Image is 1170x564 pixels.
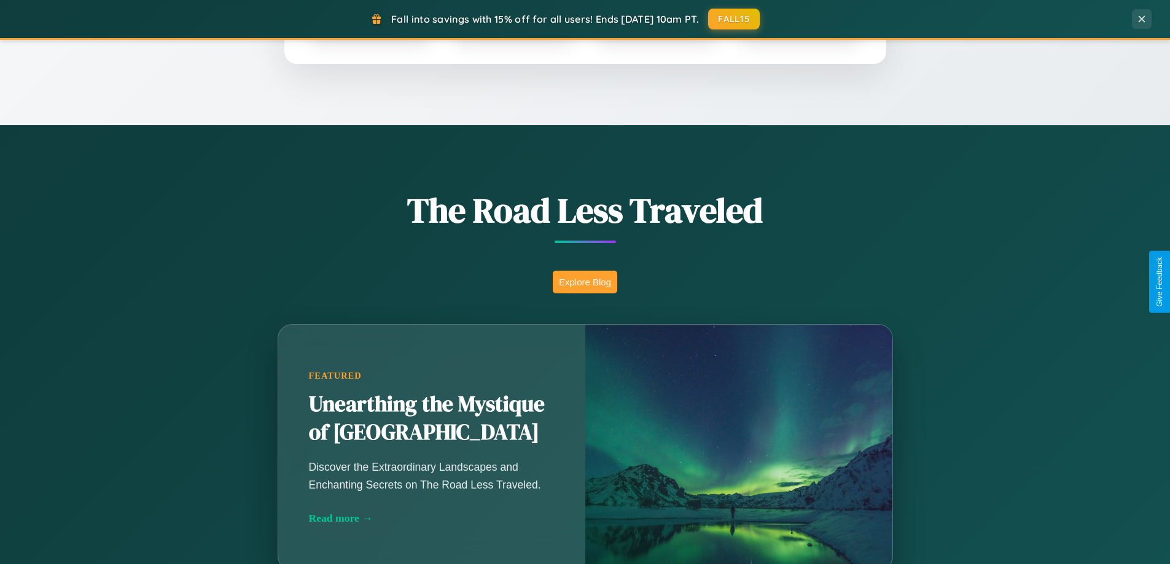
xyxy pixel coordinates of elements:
button: Explore Blog [553,271,617,293]
p: Discover the Extraordinary Landscapes and Enchanting Secrets on The Road Less Traveled. [309,458,555,493]
div: Featured [309,371,555,381]
h2: Unearthing the Mystique of [GEOGRAPHIC_DATA] [309,390,555,447]
h1: The Road Less Traveled [217,187,954,234]
button: FALL15 [708,9,760,29]
div: Give Feedback [1155,257,1164,307]
div: Read more → [309,512,555,525]
span: Fall into savings with 15% off for all users! Ends [DATE] 10am PT. [391,13,699,25]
